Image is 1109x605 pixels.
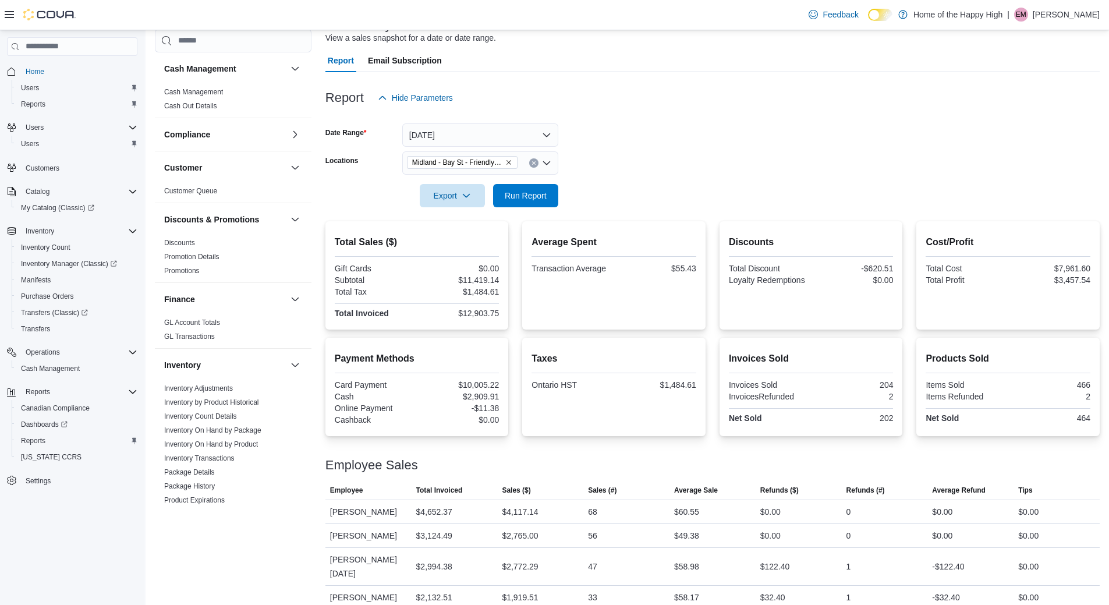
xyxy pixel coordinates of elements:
[846,529,851,543] div: 0
[288,358,302,372] button: Inventory
[164,63,286,75] button: Cash Management
[335,415,414,424] div: Cashback
[21,385,55,399] button: Reports
[926,392,1005,401] div: Items Refunded
[419,380,499,390] div: $10,005.22
[674,560,699,574] div: $58.98
[164,267,200,275] a: Promotions
[846,560,851,574] div: 1
[729,264,809,273] div: Total Discount
[1011,380,1090,390] div: 466
[164,440,258,449] span: Inventory On Hand by Product
[1018,505,1039,519] div: $0.00
[2,344,142,360] button: Operations
[335,352,499,366] h2: Payment Methods
[1007,8,1009,22] p: |
[21,83,39,93] span: Users
[420,184,485,207] button: Export
[932,529,952,543] div: $0.00
[164,454,235,463] span: Inventory Transactions
[12,272,142,288] button: Manifests
[16,97,137,111] span: Reports
[164,384,233,392] a: Inventory Adjustments
[26,67,44,76] span: Home
[529,158,538,168] button: Clear input
[164,332,215,341] span: GL Transactions
[416,529,452,543] div: $3,124.49
[1011,275,1090,285] div: $3,457.54
[427,184,478,207] span: Export
[419,287,499,296] div: $1,484.61
[16,273,137,287] span: Manifests
[26,387,50,397] span: Reports
[288,213,302,227] button: Discounts & Promotions
[16,434,137,448] span: Reports
[164,359,286,371] button: Inventory
[12,433,142,449] button: Reports
[505,190,547,201] span: Run Report
[288,161,302,175] button: Customer
[532,235,696,249] h2: Average Spent
[12,360,142,377] button: Cash Management
[12,136,142,152] button: Users
[502,560,538,574] div: $2,772.29
[26,476,51,486] span: Settings
[164,87,223,97] span: Cash Management
[164,187,217,195] a: Customer Queue
[542,158,551,168] button: Open list of options
[164,412,237,420] a: Inventory Count Details
[729,392,809,401] div: InvoicesRefunded
[416,590,452,604] div: $2,132.51
[26,164,59,173] span: Customers
[813,392,893,401] div: 2
[12,305,142,321] a: Transfers (Classic)
[402,123,558,147] button: [DATE]
[1018,486,1032,495] span: Tips
[12,321,142,337] button: Transfers
[1016,8,1026,22] span: EM
[407,156,518,169] span: Midland - Bay St - Friendly Stranger
[12,80,142,96] button: Users
[416,486,463,495] span: Total Invoiced
[588,590,597,604] div: 33
[16,362,84,376] a: Cash Management
[16,201,137,215] span: My Catalog (Classic)
[12,96,142,112] button: Reports
[16,273,55,287] a: Manifests
[16,289,137,303] span: Purchase Orders
[325,91,364,105] h3: Report
[325,156,359,165] label: Locations
[412,157,503,168] span: Midland - Bay St - Friendly Stranger
[335,264,414,273] div: Gift Cards
[164,319,220,327] a: GL Account Totals
[729,380,809,390] div: Invoices Sold
[1018,529,1039,543] div: $0.00
[932,486,986,495] span: Average Refund
[164,102,217,110] a: Cash Out Details
[846,505,851,519] div: 0
[16,306,93,320] a: Transfers (Classic)
[932,590,959,604] div: -$32.40
[2,159,142,176] button: Customers
[164,482,215,490] a: Package History
[2,223,142,239] button: Inventory
[532,352,696,366] h2: Taxes
[325,128,367,137] label: Date Range
[1018,590,1039,604] div: $0.00
[164,101,217,111] span: Cash Out Details
[2,63,142,80] button: Home
[588,529,597,543] div: 56
[21,345,65,359] button: Operations
[164,129,210,140] h3: Compliance
[674,590,699,604] div: $58.17
[505,159,512,166] button: Remove Midland - Bay St - Friendly Stranger from selection in this group
[926,352,1090,366] h2: Products Sold
[21,203,94,213] span: My Catalog (Classic)
[288,128,302,141] button: Compliance
[588,505,597,519] div: 68
[16,257,137,271] span: Inventory Manager (Classic)
[493,184,558,207] button: Run Report
[804,3,863,26] a: Feedback
[12,256,142,272] a: Inventory Manager (Classic)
